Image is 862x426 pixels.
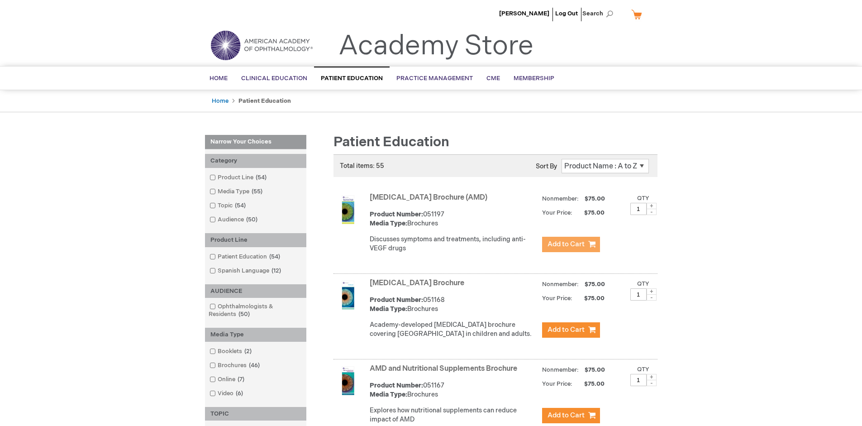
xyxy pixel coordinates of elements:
a: Booklets2 [207,347,255,356]
a: Topic54 [207,201,249,210]
span: 54 [233,202,248,209]
span: 54 [253,174,269,181]
button: Add to Cart [542,237,600,252]
span: Home [210,75,228,82]
span: $75.00 [583,281,606,288]
label: Sort By [536,163,557,170]
button: Add to Cart [542,408,600,423]
span: $75.00 [574,295,606,302]
a: Log Out [555,10,578,17]
div: TOPIC [205,407,306,421]
span: $75.00 [574,380,606,388]
label: Qty [637,366,649,373]
span: 50 [236,311,252,318]
span: Add to Cart [548,411,585,420]
strong: Nonmember: [542,364,579,376]
strong: Narrow Your Choices [205,135,306,149]
strong: Media Type: [370,305,407,313]
a: AMD and Nutritional Supplements Brochure [370,364,517,373]
a: Patient Education54 [207,253,284,261]
a: Home [212,97,229,105]
a: Media Type55 [207,187,266,196]
input: Qty [630,203,647,215]
div: AUDIENCE [205,284,306,298]
span: Practice Management [396,75,473,82]
p: Explores how nutritional supplements can reduce impact of AMD [370,406,538,424]
span: Total items: 55 [340,162,384,170]
span: $75.00 [583,366,606,373]
span: Patient Education [321,75,383,82]
label: Qty [637,195,649,202]
img: Age-Related Macular Degeneration Brochure (AMD) [333,195,362,224]
strong: Your Price: [542,380,572,388]
a: Audience50 [207,215,261,224]
span: 55 [249,188,265,195]
div: 051168 Brochures [370,296,538,314]
button: Add to Cart [542,322,600,338]
span: Add to Cart [548,325,585,334]
p: Discusses symptoms and treatments, including anti-VEGF drugs [370,235,538,253]
strong: Media Type: [370,391,407,398]
strong: Media Type: [370,220,407,227]
strong: Nonmember: [542,193,579,205]
strong: Patient Education [238,97,291,105]
a: [PERSON_NAME] [499,10,549,17]
div: 051167 Brochures [370,381,538,399]
span: 54 [267,253,282,260]
strong: Nonmember: [542,279,579,290]
span: 50 [244,216,260,223]
strong: Product Number: [370,296,423,304]
label: Qty [637,280,649,287]
a: Academy Store [338,30,533,62]
a: Online7 [207,375,248,384]
span: Clinical Education [241,75,307,82]
span: Search [582,5,617,23]
span: $75.00 [583,195,606,202]
strong: Product Number: [370,382,423,389]
a: [MEDICAL_DATA] Brochure [370,279,464,287]
a: [MEDICAL_DATA] Brochure (AMD) [370,193,487,202]
span: $75.00 [574,209,606,216]
img: AMD and Nutritional Supplements Brochure [333,366,362,395]
span: 6 [233,390,245,397]
p: Academy-developed [MEDICAL_DATA] brochure covering [GEOGRAPHIC_DATA] in children and adults. [370,321,538,339]
input: Qty [630,374,647,386]
a: Ophthalmologists & Residents50 [207,302,304,319]
div: Product Line [205,233,306,247]
strong: Your Price: [542,209,572,216]
div: 051197 Brochures [370,210,538,228]
strong: Product Number: [370,211,423,218]
span: Patient Education [333,134,449,150]
strong: Your Price: [542,295,572,302]
div: Category [205,154,306,168]
span: 7 [235,376,247,383]
span: CME [486,75,500,82]
a: Spanish Language12 [207,267,285,275]
span: Membership [514,75,554,82]
span: 2 [242,348,254,355]
span: 12 [269,267,283,274]
a: Brochures46 [207,361,263,370]
span: 46 [247,362,262,369]
a: Video6 [207,389,247,398]
img: Amblyopia Brochure [333,281,362,310]
input: Qty [630,288,647,301]
span: Add to Cart [548,240,585,249]
div: Media Type [205,328,306,342]
a: Product Line54 [207,173,270,182]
